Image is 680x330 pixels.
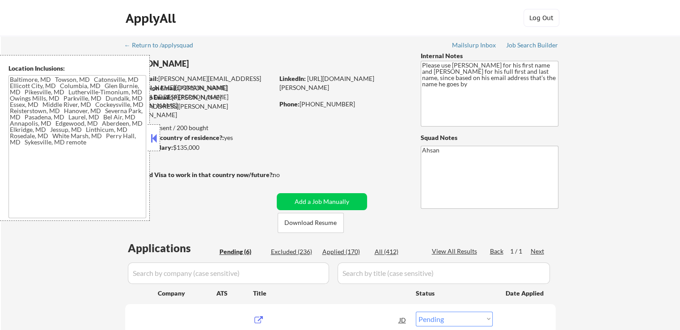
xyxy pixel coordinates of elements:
[125,133,271,142] div: yes
[126,74,274,92] div: [PERSON_NAME][EMAIL_ADDRESS][PERSON_NAME][DOMAIN_NAME]
[398,312,407,328] div: JD
[125,171,274,178] strong: Will need Visa to work in that country now/future?:
[271,247,316,256] div: Excluded (236)
[278,213,344,233] button: Download Resume
[125,143,274,152] div: $135,000
[216,289,253,298] div: ATS
[416,285,493,301] div: Status
[273,170,298,179] div: no
[279,100,406,109] div: [PHONE_NUMBER]
[125,134,224,141] strong: Can work in country of residence?:
[506,289,545,298] div: Date Applied
[279,75,374,91] a: [URL][DOMAIN_NAME][PERSON_NAME]
[506,42,558,48] div: Job Search Builder
[124,42,202,48] div: ← Return to /applysquad
[510,247,531,256] div: 1 / 1
[124,42,202,51] a: ← Return to /applysquad
[490,247,504,256] div: Back
[158,289,216,298] div: Company
[375,247,419,256] div: All (412)
[279,75,306,82] strong: LinkedIn:
[126,11,178,26] div: ApplyAll
[8,64,146,73] div: Location Inclusions:
[421,51,558,60] div: Internal Notes
[338,262,550,284] input: Search by title (case sensitive)
[421,133,558,142] div: Squad Notes
[277,193,367,210] button: Add a Job Manually
[432,247,480,256] div: View All Results
[125,58,309,69] div: [PERSON_NAME]
[322,247,367,256] div: Applied (170)
[220,247,264,256] div: Pending (6)
[125,93,274,119] div: [PERSON_NAME][EMAIL_ADDRESS][PERSON_NAME][DOMAIN_NAME]
[253,289,407,298] div: Title
[531,247,545,256] div: Next
[452,42,497,48] div: Mailslurp Inbox
[452,42,497,51] a: Mailslurp Inbox
[125,123,274,132] div: 170 sent / 200 bought
[524,9,559,27] button: Log Out
[126,84,274,110] div: [PERSON_NAME][EMAIL_ADDRESS][PERSON_NAME][DOMAIN_NAME]
[128,262,329,284] input: Search by company (case sensitive)
[279,100,300,108] strong: Phone:
[128,243,216,254] div: Applications
[506,42,558,51] a: Job Search Builder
